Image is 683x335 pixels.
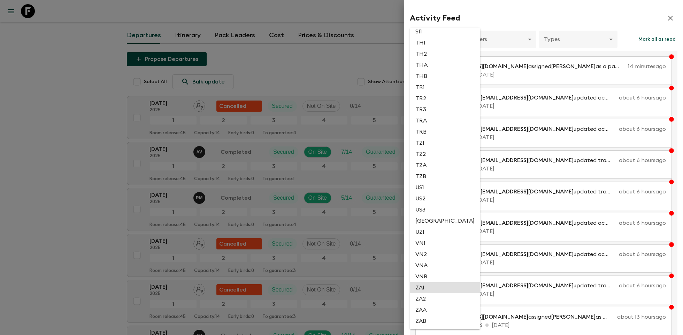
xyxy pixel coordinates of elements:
li: THB [410,71,480,82]
li: SI1 [410,26,480,37]
li: ZAB [410,316,480,327]
li: ZA2 [410,293,480,304]
li: TZ2 [410,149,480,160]
li: TRB [410,126,480,137]
li: TR1 [410,82,480,93]
li: VN1 [410,238,480,249]
li: VNA [410,260,480,271]
li: THA [410,59,480,71]
li: US3 [410,204,480,215]
li: US2 [410,193,480,204]
li: VNB [410,271,480,282]
li: TR3 [410,104,480,115]
li: UZ1 [410,226,480,238]
li: TZA [410,160,480,171]
li: TH2 [410,48,480,59]
li: TZ1 [410,137,480,149]
li: TR2 [410,93,480,104]
li: TZB [410,171,480,182]
li: ZAA [410,304,480,316]
li: VN2 [410,249,480,260]
li: TH1 [410,37,480,48]
li: US1 [410,182,480,193]
li: [GEOGRAPHIC_DATA] [410,215,480,226]
li: ZA1 [410,282,480,293]
li: TRA [410,115,480,126]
